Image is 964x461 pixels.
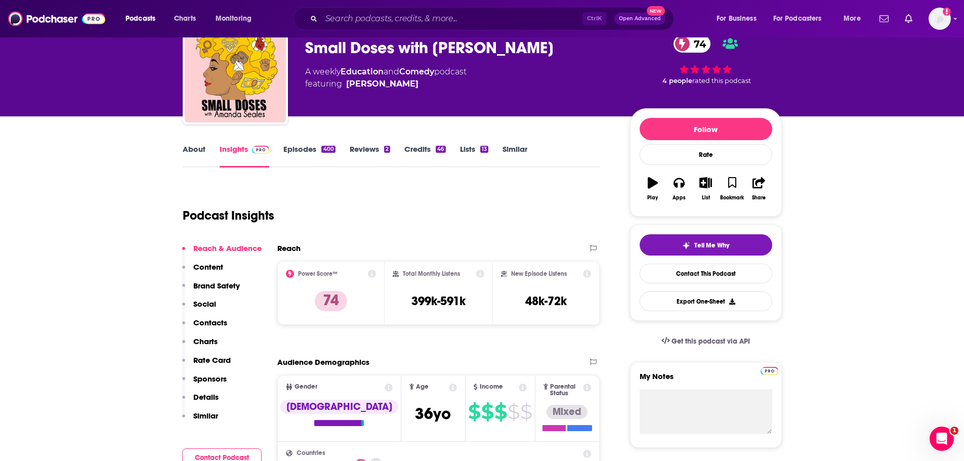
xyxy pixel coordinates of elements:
[125,12,155,26] span: Podcasts
[640,264,772,283] a: Contact This Podcast
[520,404,532,420] span: $
[193,243,262,253] p: Reach & Audience
[193,299,216,309] p: Social
[216,12,252,26] span: Monitoring
[547,405,588,419] div: Mixed
[481,404,493,420] span: $
[550,384,581,397] span: Parental Status
[182,243,262,262] button: Reach & Audience
[384,67,399,76] span: and
[844,12,861,26] span: More
[193,337,218,346] p: Charts
[321,11,582,27] input: Search podcasts, credits, & more...
[350,144,390,167] a: Reviews2
[692,171,719,207] button: List
[404,144,445,167] a: Credits46
[684,35,711,53] span: 74
[640,291,772,311] button: Export One-Sheet
[752,195,766,201] div: Share
[709,11,769,27] button: open menu
[614,13,665,25] button: Open AdvancedNew
[193,374,227,384] p: Sponsors
[280,400,398,414] div: [DEMOGRAPHIC_DATA]
[182,281,240,300] button: Brand Safety
[182,392,219,411] button: Details
[193,281,240,290] p: Brand Safety
[582,12,606,25] span: Ctrl K
[929,8,951,30] button: Show profile menu
[183,144,205,167] a: About
[662,77,692,85] span: 4 people
[929,8,951,30] img: User Profile
[494,404,507,420] span: $
[283,144,335,167] a: Episodes400
[630,28,782,91] div: 74 4 peoplerated this podcast
[761,365,778,375] a: Pro website
[943,8,951,16] svg: Add a profile image
[745,171,772,207] button: Share
[346,78,418,90] a: Amanda Seales
[640,144,772,165] div: Rate
[773,12,822,26] span: For Podcasters
[297,450,325,456] span: Countries
[182,318,227,337] button: Contacts
[182,355,231,374] button: Rate Card
[901,10,916,27] a: Show notifications dropdown
[277,243,301,253] h2: Reach
[303,7,684,30] div: Search podcasts, credits, & more...
[182,374,227,393] button: Sponsors
[298,270,338,277] h2: Power Score™
[694,241,729,249] span: Tell Me Why
[640,171,666,207] button: Play
[305,66,467,90] div: A weekly podcast
[511,270,567,277] h2: New Episode Listens
[525,294,567,309] h3: 48k-72k
[761,367,778,375] img: Podchaser Pro
[185,21,286,122] img: Small Doses with Amanda Seales
[640,371,772,389] label: My Notes
[929,8,951,30] span: Logged in as egilfenbaum
[875,10,893,27] a: Show notifications dropdown
[436,146,445,153] div: 46
[193,318,227,327] p: Contacts
[480,384,503,390] span: Income
[295,384,317,390] span: Gender
[480,146,488,153] div: 13
[672,337,750,346] span: Get this podcast via API
[411,294,466,309] h3: 399k-591k
[182,262,223,281] button: Content
[468,404,480,420] span: $
[220,144,270,167] a: InsightsPodchaser Pro
[252,146,270,154] img: Podchaser Pro
[767,11,836,27] button: open menu
[277,357,369,367] h2: Audience Demographics
[930,427,954,451] iframe: Intercom live chat
[315,291,347,311] p: 74
[321,146,335,153] div: 400
[666,171,692,207] button: Apps
[682,241,690,249] img: tell me why sparkle
[673,195,686,201] div: Apps
[836,11,873,27] button: open menu
[415,404,451,424] span: 36 yo
[384,146,390,153] div: 2
[460,144,488,167] a: Lists13
[640,234,772,256] button: tell me why sparkleTell Me Why
[692,77,751,85] span: rated this podcast
[502,144,527,167] a: Similar
[720,195,744,201] div: Bookmark
[719,171,745,207] button: Bookmark
[403,270,460,277] h2: Total Monthly Listens
[674,35,711,53] a: 74
[118,11,169,27] button: open menu
[8,9,105,28] img: Podchaser - Follow, Share and Rate Podcasts
[305,78,467,90] span: featuring
[619,16,661,21] span: Open Advanced
[193,411,218,421] p: Similar
[717,12,757,26] span: For Business
[174,12,196,26] span: Charts
[183,208,274,223] h1: Podcast Insights
[193,392,219,402] p: Details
